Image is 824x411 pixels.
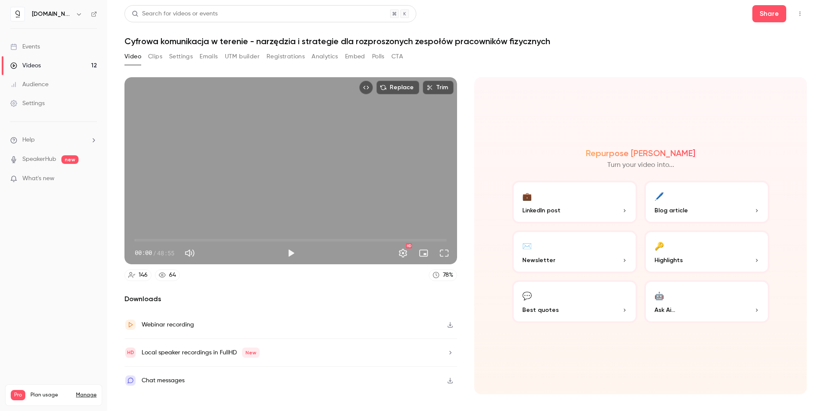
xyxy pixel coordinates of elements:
[391,50,403,63] button: CTA
[312,50,338,63] button: Analytics
[267,50,305,63] button: Registrations
[181,245,198,262] button: Mute
[512,181,637,224] button: 💼LinkedIn post
[124,294,457,304] h2: Downloads
[443,271,453,280] div: 78 %
[359,81,373,94] button: Embed video
[429,269,457,281] a: 78%
[61,155,79,164] span: new
[793,7,807,21] button: Top Bar Actions
[654,256,683,265] span: Highlights
[10,80,48,89] div: Audience
[372,50,385,63] button: Polls
[376,81,419,94] button: Replace
[124,50,141,63] button: Video
[406,243,412,248] div: HD
[142,375,185,386] div: Chat messages
[522,256,555,265] span: Newsletter
[654,239,664,252] div: 🔑
[132,9,218,18] div: Search for videos or events
[153,248,156,257] span: /
[135,248,174,257] div: 00:00
[654,206,688,215] span: Blog article
[10,61,41,70] div: Videos
[169,50,193,63] button: Settings
[752,5,786,22] button: Share
[512,280,637,323] button: 💬Best quotes
[32,10,72,18] h6: [DOMAIN_NAME]
[512,230,637,273] button: ✉️Newsletter
[157,248,174,257] span: 48:55
[10,42,40,51] div: Events
[155,269,180,281] a: 64
[644,181,769,224] button: 🖊️Blog article
[22,155,56,164] a: SpeakerHub
[200,50,218,63] button: Emails
[242,348,260,358] span: New
[30,392,71,399] span: Plan usage
[654,189,664,202] div: 🖊️
[522,239,532,252] div: ✉️
[11,7,24,21] img: quico.io
[10,136,97,145] li: help-dropdown-opener
[607,160,674,170] p: Turn your video into...
[22,174,55,183] span: What's new
[124,269,151,281] a: 146
[124,36,807,46] h1: Cyfrowa komunikacja w terenie - narzędzia i strategie dla rozproszonych zespołów pracowników fizy...
[11,390,25,400] span: Pro
[522,305,559,314] span: Best quotes
[22,136,35,145] span: Help
[654,289,664,302] div: 🤖
[345,50,365,63] button: Embed
[423,81,454,94] button: Trim
[522,289,532,302] div: 💬
[225,50,260,63] button: UTM builder
[139,271,148,280] div: 146
[10,99,45,108] div: Settings
[415,245,432,262] button: Turn on miniplayer
[142,320,194,330] div: Webinar recording
[586,148,695,158] h2: Repurpose [PERSON_NAME]
[522,206,560,215] span: LinkedIn post
[436,245,453,262] button: Full screen
[654,305,675,314] span: Ask Ai...
[76,392,97,399] a: Manage
[148,50,162,63] button: Clips
[644,280,769,323] button: 🤖Ask Ai...
[135,248,152,257] span: 00:00
[169,271,176,280] div: 64
[644,230,769,273] button: 🔑Highlights
[522,189,532,202] div: 💼
[394,245,412,262] button: Settings
[282,245,300,262] button: Play
[142,348,260,358] div: Local speaker recordings in FullHD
